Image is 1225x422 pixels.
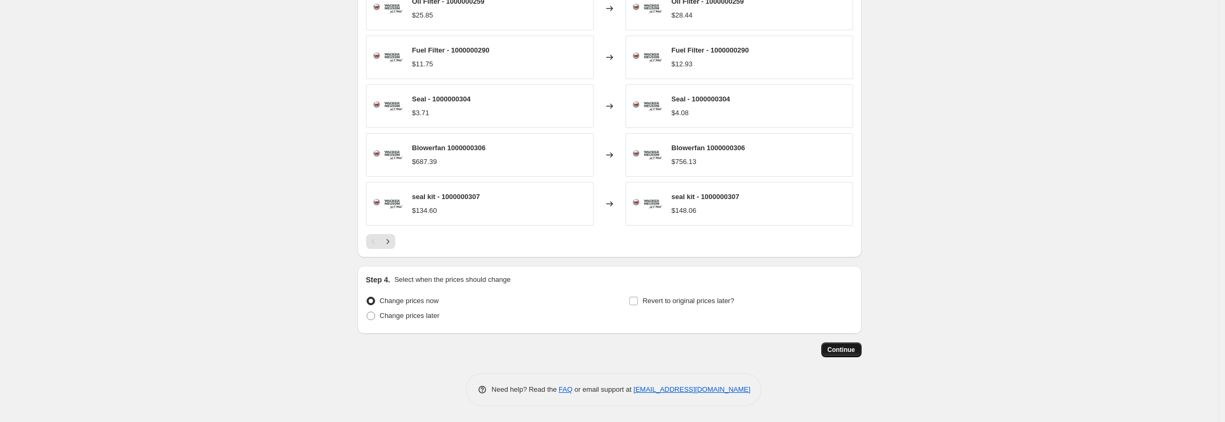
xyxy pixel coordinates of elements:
[672,157,697,167] div: $756.13
[821,342,862,357] button: Continue
[572,385,633,393] span: or email support at
[672,59,693,70] div: $12.93
[366,234,395,249] nav: Pagination
[672,205,697,216] div: $148.06
[412,46,490,54] span: Fuel Filter - 1000000290
[380,297,439,305] span: Change prices now
[394,274,510,285] p: Select when the prices should change
[631,139,663,171] img: Untitled_design_d1c14db1-5e1d-4670-bb1c-6c97eddaa523_80x.png
[412,205,437,216] div: $134.60
[412,144,486,152] span: Blowerfan 1000000306
[492,385,559,393] span: Need help? Read the
[380,312,440,320] span: Change prices later
[672,193,740,201] span: seal kit - 1000000307
[672,10,693,21] div: $28.44
[380,234,395,249] button: Next
[372,139,404,171] img: Untitled_design_d1c14db1-5e1d-4670-bb1c-6c97eddaa523_80x.png
[631,188,663,220] img: Untitled_design_be0ec2e9-b531-49dc-9314-2cadf10e1ebf_80x.png
[412,108,430,118] div: $3.71
[412,59,433,70] div: $11.75
[559,385,572,393] a: FAQ
[366,274,390,285] h2: Step 4.
[372,90,404,122] img: Untitled_design_4a5fbb4b-58e5-4c2a-95b7-9c19ae35c825_80x.png
[412,193,480,201] span: seal kit - 1000000307
[633,385,750,393] a: [EMAIL_ADDRESS][DOMAIN_NAME]
[412,10,433,21] div: $25.85
[642,297,734,305] span: Revert to original prices later?
[372,188,404,220] img: Untitled_design_be0ec2e9-b531-49dc-9314-2cadf10e1ebf_80x.png
[372,41,404,73] img: Untitled_design_2c77be35-494d-47c4-8503-93c921cbb905_80x.png
[631,90,663,122] img: Untitled_design_4a5fbb4b-58e5-4c2a-95b7-9c19ae35c825_80x.png
[631,41,663,73] img: Untitled_design_2c77be35-494d-47c4-8503-93c921cbb905_80x.png
[412,95,471,103] span: Seal - 1000000304
[412,157,437,167] div: $687.39
[828,346,855,354] span: Continue
[672,108,689,118] div: $4.08
[672,46,749,54] span: Fuel Filter - 1000000290
[672,144,745,152] span: Blowerfan 1000000306
[672,95,731,103] span: Seal - 1000000304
